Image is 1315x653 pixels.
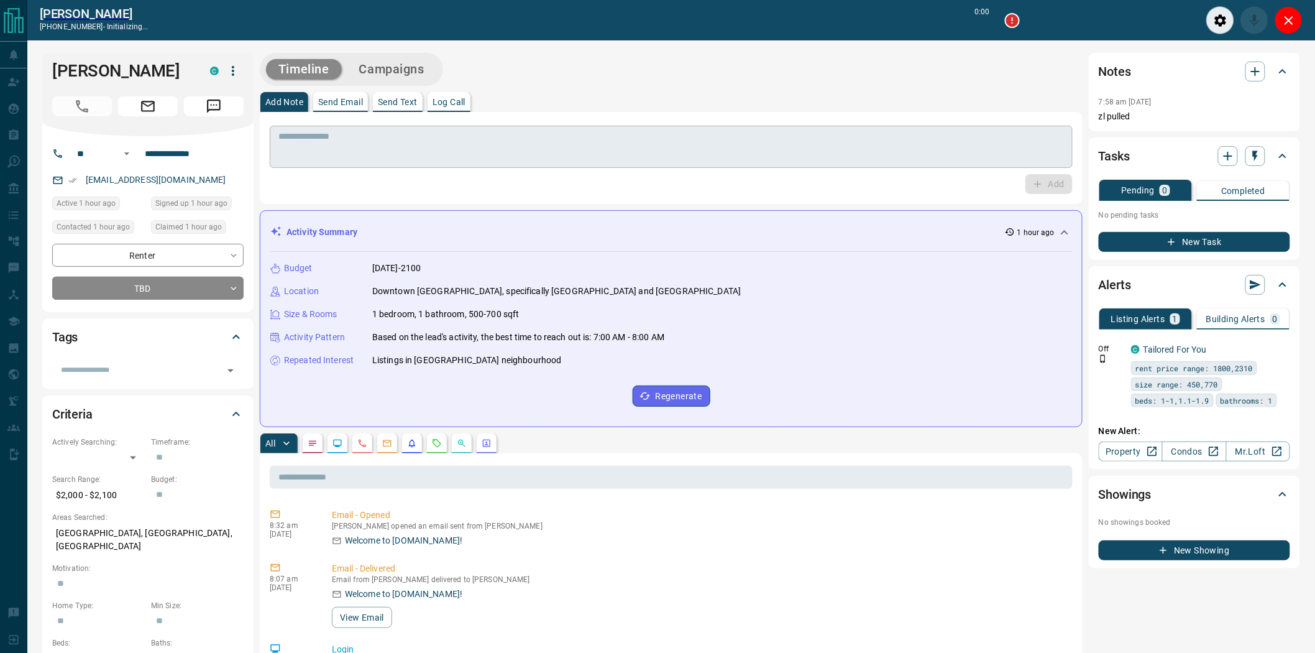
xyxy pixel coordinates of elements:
div: Mute [1240,6,1268,34]
span: Active 1 hour ago [57,197,116,210]
svg: Notes [308,438,318,448]
p: No showings booked [1099,517,1290,528]
p: All [265,439,275,448]
button: New Task [1099,232,1290,252]
a: Property [1099,442,1163,461]
span: bathrooms: 1 [1221,394,1273,407]
p: No pending tasks [1099,206,1290,225]
span: Claimed 1 hour ago [155,221,222,233]
p: 8:32 am [270,521,313,530]
p: Areas Searched: [52,512,244,523]
svg: Push Notification Only [1099,354,1107,363]
p: [DATE] [270,530,313,539]
p: 7:58 am [DATE] [1099,98,1152,106]
span: Call [52,96,112,116]
button: New Showing [1099,540,1290,560]
h2: Tags [52,327,78,347]
p: Size & Rooms [284,308,337,321]
button: Timeline [266,59,342,80]
p: Add Note [265,98,303,106]
p: Email - Opened [332,509,1068,522]
a: Tailored For You [1143,345,1207,354]
div: Close [1275,6,1303,34]
div: Notes [1099,57,1290,86]
p: [PHONE_NUMBER] - [40,21,149,32]
p: Listing Alerts [1111,315,1165,323]
button: View Email [332,607,392,628]
div: TBD [52,277,244,300]
h2: Alerts [1099,275,1131,295]
button: Regenerate [633,386,710,407]
h2: Criteria [52,404,93,424]
p: 0:00 [975,6,990,34]
svg: Lead Browsing Activity [332,438,342,448]
a: Mr.Loft [1226,442,1290,461]
p: Budget [284,262,313,275]
p: Activity Summary [286,226,357,239]
button: Open [222,362,239,379]
div: condos.ca [210,67,219,75]
p: Listings in [GEOGRAPHIC_DATA] neighbourhood [372,354,562,367]
div: Criteria [52,399,244,429]
p: [DATE] [270,583,313,592]
span: Signed up 1 hour ago [155,197,227,210]
div: Tasks [1099,141,1290,171]
h2: Showings [1099,484,1152,504]
div: Activity Summary1 hour ago [270,221,1072,244]
p: Home Type: [52,600,145,611]
p: Downtown [GEOGRAPHIC_DATA], specifically [GEOGRAPHIC_DATA] and [GEOGRAPHIC_DATA] [372,285,741,298]
p: Min Size: [151,600,244,611]
p: Log Call [433,98,465,106]
button: Open [119,146,134,161]
div: Renter [52,244,244,267]
h2: Notes [1099,62,1131,81]
p: Pending [1121,186,1155,195]
div: Audio Settings [1206,6,1234,34]
p: Budget: [151,474,244,485]
p: Timeframe: [151,437,244,448]
p: [PERSON_NAME] opened an email sent from [PERSON_NAME] [332,522,1068,530]
button: Campaigns [347,59,437,80]
div: Thu Aug 14 2025 [52,220,145,238]
p: Search Range: [52,474,145,485]
p: zl pulled [1099,110,1290,123]
h2: Tasks [1099,146,1130,166]
div: Tags [52,322,244,352]
p: Building Alerts [1206,315,1265,323]
p: Welcome to [DOMAIN_NAME]! [345,588,462,601]
p: Completed [1221,187,1265,195]
a: [PERSON_NAME] [40,6,149,21]
p: Email - Delivered [332,562,1068,575]
div: condos.ca [1131,345,1140,354]
p: Location [284,285,319,298]
p: Based on the lead's activity, the best time to reach out is: 7:00 AM - 8:00 AM [372,331,664,344]
p: Send Text [378,98,418,106]
svg: Opportunities [457,438,467,448]
p: Repeated Interest [284,354,354,367]
span: rent price range: 1800,2310 [1135,362,1253,374]
svg: Requests [432,438,442,448]
p: [DATE]-2100 [372,262,421,275]
p: Actively Searching: [52,437,145,448]
div: Thu Aug 14 2025 [52,197,145,214]
p: 1 [1173,315,1178,323]
p: New Alert: [1099,425,1290,438]
svg: Listing Alerts [407,438,417,448]
p: 0 [1162,186,1167,195]
span: size range: 450,770 [1135,378,1218,391]
svg: Emails [382,438,392,448]
p: 8:07 am [270,575,313,583]
svg: Agent Actions [482,438,492,448]
div: Showings [1099,479,1290,509]
p: 1 bedroom, 1 bathroom, 500-700 sqft [372,308,520,321]
a: Condos [1162,442,1226,461]
p: 1 hour ago [1017,227,1055,238]
p: Motivation: [52,563,244,574]
span: initializing... [107,22,149,31]
h1: [PERSON_NAME] [52,61,191,81]
span: Contacted 1 hour ago [57,221,130,233]
p: Email from [PERSON_NAME] delivered to [PERSON_NAME] [332,575,1068,584]
div: Alerts [1099,270,1290,300]
p: $2,000 - $2,100 [52,485,145,506]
